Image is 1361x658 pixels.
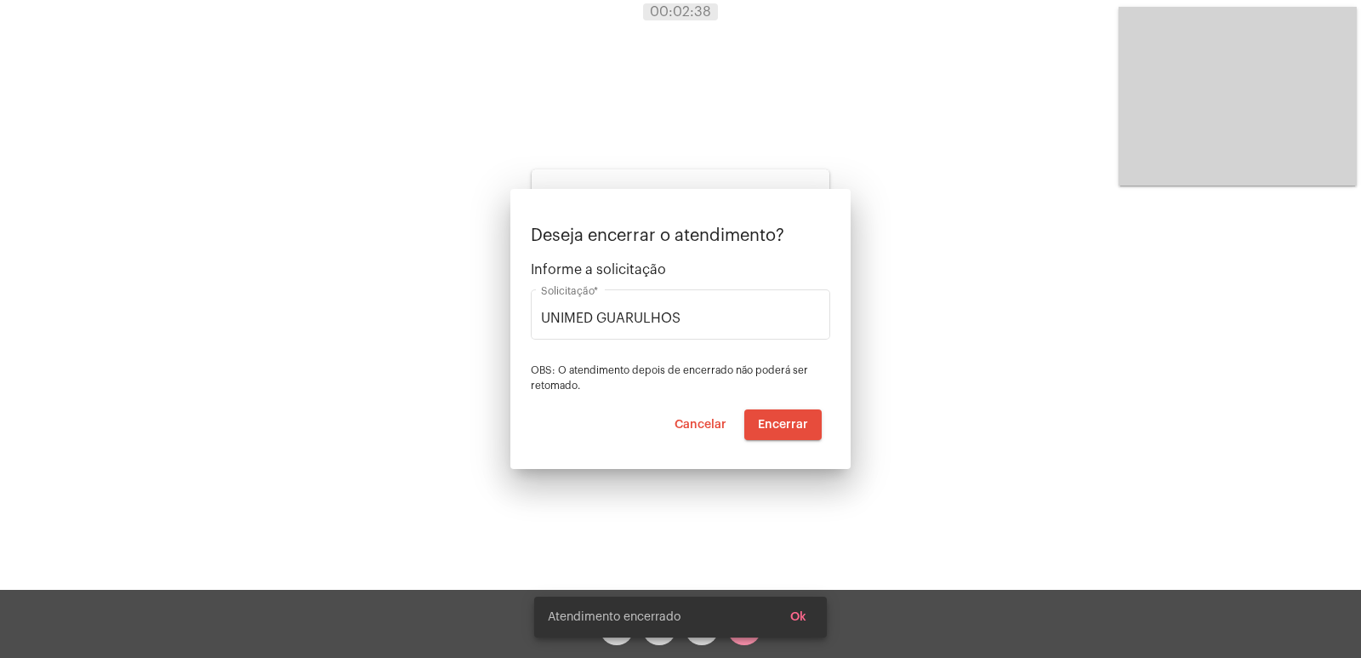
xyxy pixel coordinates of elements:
[675,419,726,431] span: Cancelar
[650,5,711,19] span: 00:02:38
[548,609,680,626] span: Atendimento encerrado
[531,365,808,391] span: OBS: O atendimento depois de encerrado não poderá ser retomado.
[531,226,830,245] p: Deseja encerrar o atendimento?
[541,311,820,326] input: Buscar solicitação
[531,262,830,278] span: Informe a solicitação
[661,409,740,440] button: Cancelar
[790,611,806,623] span: Ok
[744,409,822,440] button: Encerrar
[758,419,808,431] span: Encerrar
